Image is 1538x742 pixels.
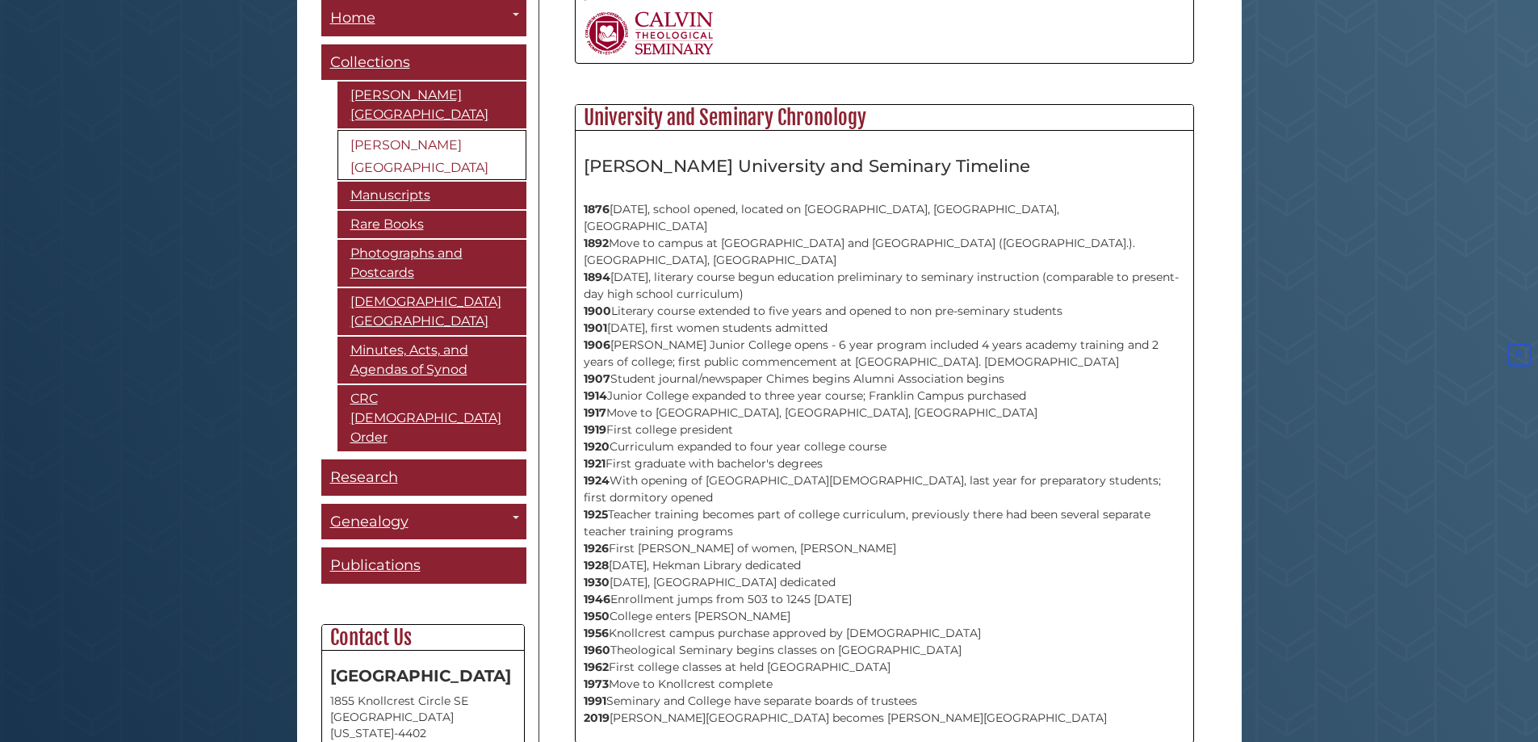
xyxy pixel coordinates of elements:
[321,459,526,496] a: Research
[337,288,526,335] a: [DEMOGRAPHIC_DATA][GEOGRAPHIC_DATA]
[584,371,610,386] strong: 1907
[322,625,524,651] h2: Contact Us
[330,468,398,486] span: Research
[584,592,610,606] strong: 1946
[337,385,526,451] a: CRC [DEMOGRAPHIC_DATA] Order
[337,182,526,209] a: Manuscripts
[584,304,611,318] strong: 1900
[584,711,610,725] strong: 2019
[584,422,606,437] strong: 1919
[330,9,375,27] span: Home
[584,660,609,674] strong: 1962
[584,677,609,691] strong: 1973
[584,456,606,471] strong: 1921
[584,507,608,522] strong: 1925
[584,321,607,335] strong: 1901
[584,541,609,555] strong: 1926
[330,53,410,71] span: Collections
[576,105,1193,131] h2: University and Seminary Chronology
[337,337,526,384] a: Minutes, Acts, and Agendas of Synod
[584,439,610,454] strong: 1920
[584,270,610,284] strong: 1894
[584,184,1185,727] p: [DATE], school opened, located on [GEOGRAPHIC_DATA], [GEOGRAPHIC_DATA], [GEOGRAPHIC_DATA] Move to...
[330,556,421,574] span: Publications
[584,236,609,250] strong: 1892
[584,473,610,488] strong: 1924
[321,44,526,81] a: Collections
[584,11,715,55] img: Calvin Theological Seminary
[584,388,607,403] strong: 1914
[584,202,610,216] strong: 1876
[584,155,1185,176] h3: [PERSON_NAME] University and Seminary Timeline
[584,609,610,623] strong: 1950
[330,513,409,530] span: Genealogy
[330,666,511,685] strong: [GEOGRAPHIC_DATA]
[584,626,609,640] strong: 1956
[337,82,526,128] a: [PERSON_NAME][GEOGRAPHIC_DATA]
[584,558,609,572] strong: 1928
[584,575,610,589] strong: 1930
[1504,348,1534,363] a: Back to Top
[321,504,526,540] a: Genealogy
[337,211,526,238] a: Rare Books
[337,240,526,287] a: Photographs and Postcards
[321,547,526,584] a: Publications
[584,405,606,420] strong: 1917
[337,130,526,180] a: [PERSON_NAME][GEOGRAPHIC_DATA]
[584,337,610,352] strong: 1906
[584,694,606,708] strong: 1991
[330,693,516,741] address: 1855 Knollcrest Circle SE [GEOGRAPHIC_DATA][US_STATE]-4402
[584,643,610,657] strong: 1960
